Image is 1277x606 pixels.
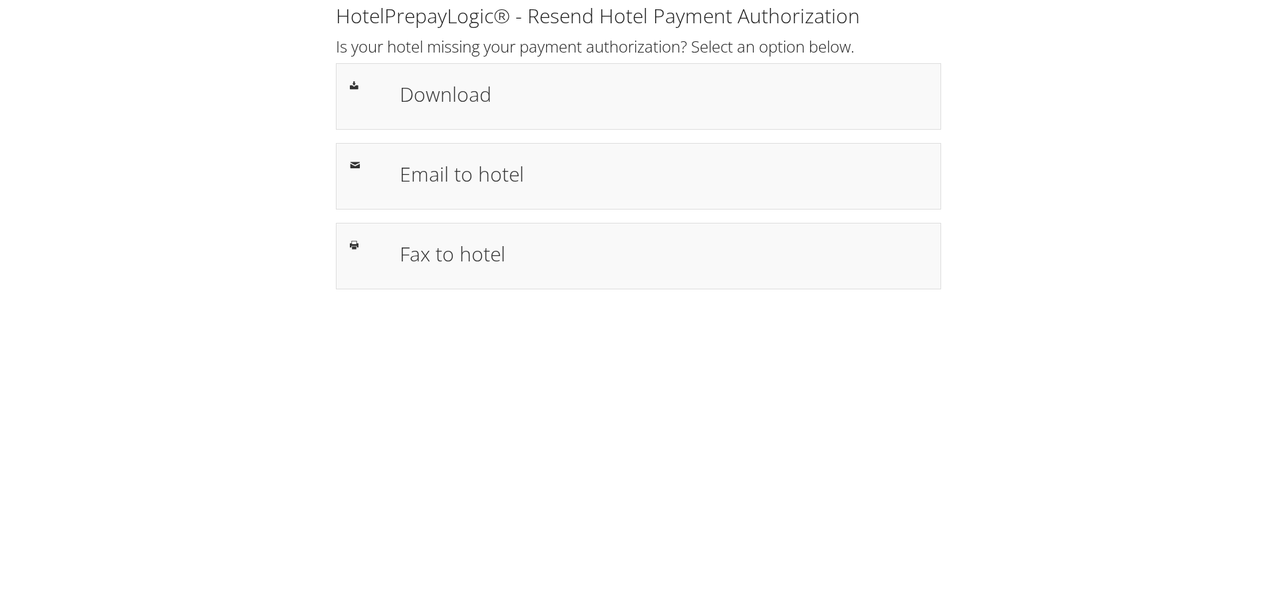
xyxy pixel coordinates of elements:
[336,143,941,210] a: Email to hotel
[336,35,941,58] h2: Is your hotel missing your payment authorization? Select an option below.
[400,239,927,269] h1: Fax to hotel
[400,79,927,109] h1: Download
[400,159,927,189] h1: Email to hotel
[336,2,941,30] h1: HotelPrepayLogic® - Resend Hotel Payment Authorization
[336,223,941,289] a: Fax to hotel
[336,63,941,130] a: Download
